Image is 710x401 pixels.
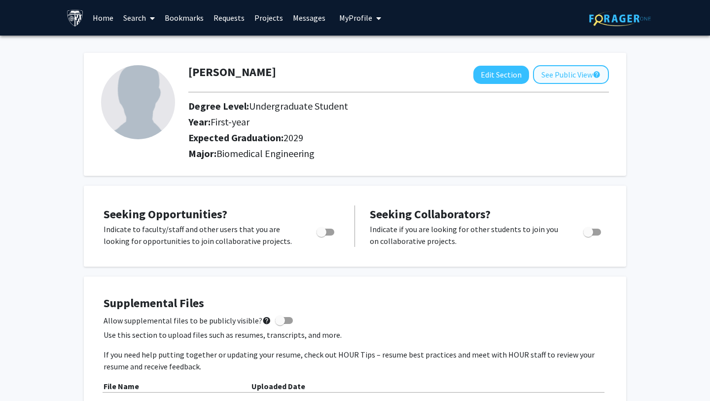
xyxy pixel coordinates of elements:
b: Uploaded Date [251,381,305,391]
h2: Expected Graduation: [188,132,554,144]
h2: Major: [188,148,609,160]
a: Requests [209,0,249,35]
div: Toggle [579,223,606,238]
span: My Profile [339,13,372,23]
img: Johns Hopkins University Logo [67,9,84,27]
span: 2029 [284,131,303,144]
span: Allow supplemental files to be publicly visible? [104,315,271,326]
p: Use this section to upload files such as resumes, transcripts, and more. [104,329,606,341]
span: Biomedical Engineering [216,147,315,160]
iframe: Chat [7,357,42,394]
p: If you need help putting together or updating your resume, check out HOUR Tips – resume best prac... [104,349,606,372]
a: Home [88,0,118,35]
h1: [PERSON_NAME] [188,65,276,80]
mat-icon: help [593,69,601,80]
mat-icon: help [262,315,271,326]
span: Seeking Collaborators? [370,206,491,222]
div: Toggle [313,223,340,238]
img: Profile Picture [101,65,175,139]
span: First-year [211,116,249,128]
p: Indicate to faculty/staff and other users that you are looking for opportunities to join collabor... [104,223,298,247]
h4: Supplemental Files [104,296,606,311]
a: Messages [288,0,330,35]
a: Bookmarks [160,0,209,35]
b: File Name [104,381,139,391]
h2: Degree Level: [188,100,554,112]
p: Indicate if you are looking for other students to join you on collaborative projects. [370,223,565,247]
button: Edit Section [473,66,529,84]
a: Search [118,0,160,35]
a: Projects [249,0,288,35]
button: See Public View [533,65,609,84]
img: ForagerOne Logo [589,11,651,26]
h2: Year: [188,116,554,128]
span: Seeking Opportunities? [104,206,227,222]
span: Undergraduate Student [249,100,348,112]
